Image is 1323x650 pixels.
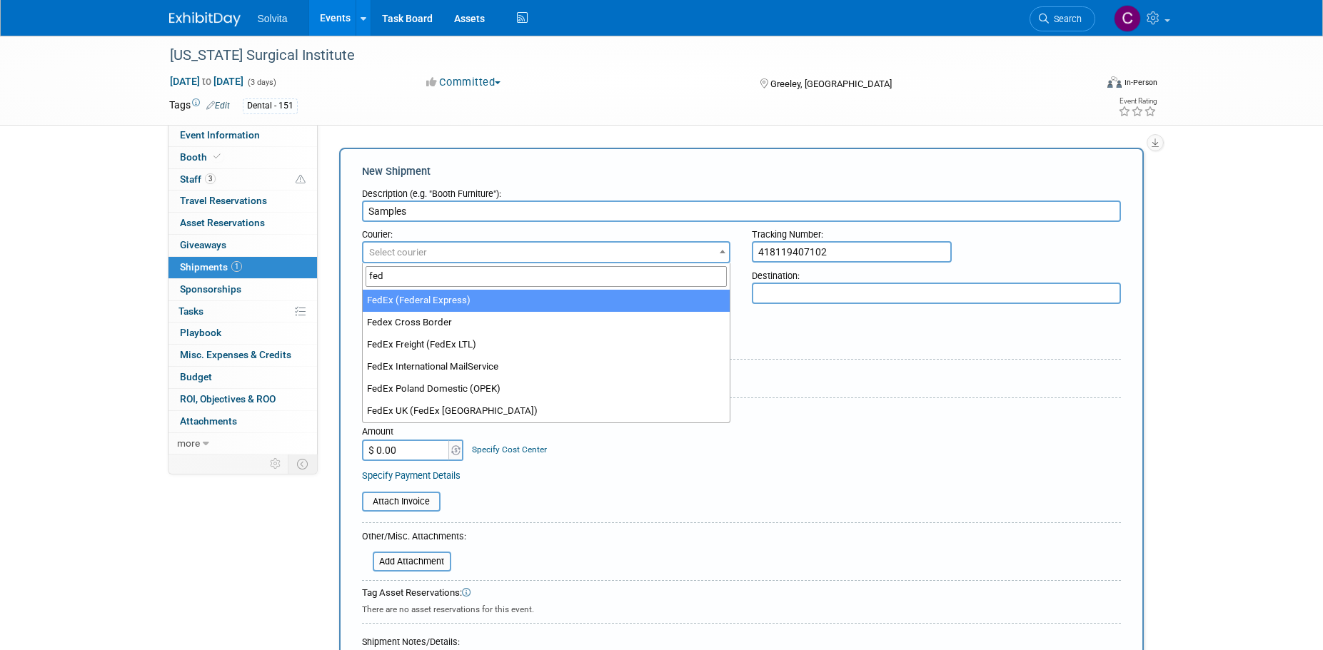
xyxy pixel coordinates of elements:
[180,327,221,338] span: Playbook
[180,173,216,185] span: Staff
[362,181,1121,200] div: Description (e.g. "Booth Furniture"):
[1124,77,1157,88] div: In-Person
[168,301,317,323] a: Tasks
[288,455,317,473] td: Toggle Event Tabs
[168,257,317,278] a: Shipments1
[770,78,892,89] span: Greeley, [GEOGRAPHIC_DATA]
[180,371,212,382] span: Budget
[363,356,730,378] li: FedEx International MailService
[362,530,466,547] div: Other/Misc. Attachments:
[362,164,1121,179] div: New Shipment
[296,173,306,186] span: Potential Scheduling Conflict -- at least one attendee is tagged in another overlapping event.
[180,261,242,273] span: Shipments
[362,425,466,440] div: Amount
[363,312,730,334] li: Fedex Cross Border
[1049,14,1082,24] span: Search
[168,213,317,234] a: Asset Reservations
[243,98,298,113] div: Dental - 151
[1118,98,1157,105] div: Event Rating
[168,323,317,344] a: Playbook
[178,305,203,317] span: Tasks
[363,334,730,356] li: FedEx Freight (FedEx LTL)
[180,217,265,228] span: Asset Reservations
[168,169,317,191] a: Staff3
[168,191,317,212] a: Travel Reservations
[180,151,223,163] span: Booth
[362,629,1110,650] div: Shipment Notes/Details:
[180,349,291,360] span: Misc. Expenses & Credits
[752,263,1121,283] div: Destination:
[472,445,547,455] a: Specify Cost Center
[205,173,216,184] span: 3
[1107,76,1122,88] img: Format-Inperson.png
[180,129,260,141] span: Event Information
[168,345,317,366] a: Misc. Expenses & Credits
[180,283,241,295] span: Sponsorships
[362,600,1121,616] div: There are no asset reservations for this event.
[180,239,226,250] span: Giveaways
[213,153,221,161] i: Booth reservation complete
[180,393,276,405] span: ROI, Objectives & ROO
[206,101,230,111] a: Edit
[165,43,1074,68] div: [US_STATE] Surgical Institute
[362,586,1121,600] div: Tag Asset Reservations:
[8,6,738,20] body: Rich Text Area. Press ALT-0 for help.
[362,470,461,481] a: Specify Payment Details
[231,261,242,272] span: 1
[168,411,317,432] a: Attachments
[752,222,1121,241] div: Tracking Number:
[258,13,288,24] span: Solvita
[263,455,288,473] td: Personalize Event Tab Strip
[168,147,317,168] a: Booth
[177,437,200,449] span: more
[366,266,728,287] input: Search...
[168,279,317,300] a: Sponsorships
[1114,5,1141,32] img: Cindy Miller
[200,76,213,87] span: to
[168,125,317,146] a: Event Information
[1030,6,1095,31] a: Search
[363,378,730,400] li: FedEx Poland Domestic (OPEK)
[168,389,317,410] a: ROI, Objectives & ROO
[168,367,317,388] a: Budget
[1011,74,1158,96] div: Event Format
[169,75,244,88] span: [DATE] [DATE]
[180,415,237,427] span: Attachments
[363,400,730,422] li: FedEx UK (FedEx [GEOGRAPHIC_DATA])
[168,433,317,455] a: more
[369,247,427,258] span: Select courier
[169,98,230,114] td: Tags
[362,222,731,241] div: Courier:
[246,78,276,87] span: (3 days)
[168,235,317,256] a: Giveaways
[362,409,1121,422] div: Cost:
[169,12,241,26] img: ExhibitDay
[180,195,267,206] span: Travel Reservations
[421,75,506,90] button: Committed
[363,290,730,312] li: FedEx (Federal Express)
